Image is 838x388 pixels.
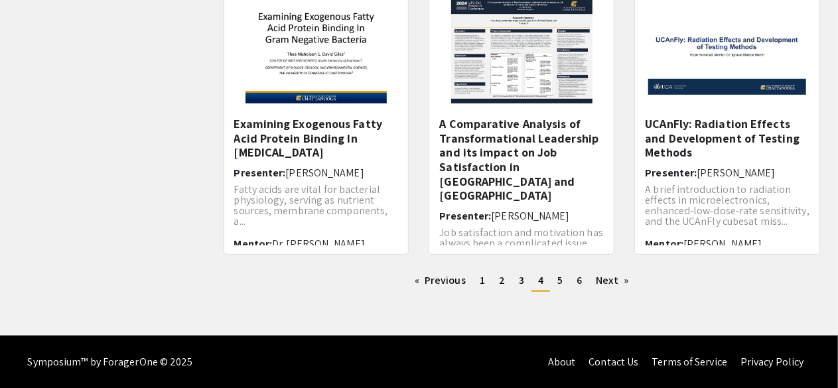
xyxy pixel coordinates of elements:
[234,237,273,251] span: Mentor:
[683,237,762,251] span: [PERSON_NAME]
[645,237,683,251] span: Mentor:
[499,273,505,287] span: 2
[272,237,365,251] span: Dr. [PERSON_NAME]
[590,271,636,291] a: Next page
[480,273,485,287] span: 1
[224,271,821,292] ul: Pagination
[234,166,399,179] h6: Presenter:
[652,355,727,369] a: Terms of Service
[697,166,775,180] span: [PERSON_NAME]
[557,273,563,287] span: 5
[408,271,472,291] a: Previous page
[234,117,399,160] h5: Examining Exogenous Fatty Acid Protein Binding In [MEDICAL_DATA]
[645,184,809,227] p: A brief introduction to radiation effects in microelectronics, enhanced-low-dose-rate sensitivity...
[548,355,576,369] a: About
[286,166,364,180] span: [PERSON_NAME]
[645,166,809,179] h6: Presenter:
[439,117,604,203] h5: A Comparative Analysis of Transformational Leadership and its impact on Job Satisfaction in [GEOG...
[577,273,582,287] span: 6
[645,117,809,160] h5: UCAnFly: Radiation Effects and Development of Testing Methods
[439,226,603,271] span: Job satisfaction and motivation has always been a complicated issue within [GEOGRAPHIC_DATA], and...
[10,328,56,378] iframe: Chat
[491,209,569,223] span: [PERSON_NAME]
[538,273,543,287] span: 4
[439,210,604,222] h6: Presenter:
[589,355,638,369] a: Contact Us
[234,182,388,228] span: Fatty acids are vital for bacterial physiology, serving as nutrient sources, membrane components,...
[519,273,524,287] span: 3
[740,355,803,369] a: Privacy Policy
